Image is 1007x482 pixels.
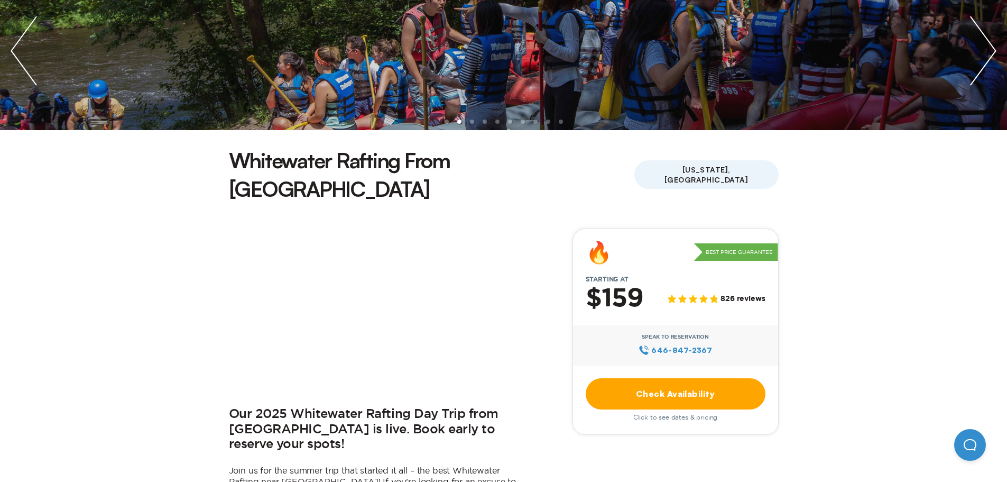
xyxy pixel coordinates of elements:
[573,276,641,283] span: Starting at
[720,295,765,304] span: 826 reviews
[495,120,500,124] li: slide item 5
[483,120,487,124] li: slide item 4
[546,120,550,124] li: slide item 9
[559,120,563,124] li: slide item 10
[642,334,709,340] span: Speak to Reservation
[586,378,765,410] a: Check Availability
[229,407,525,452] h2: Our 2025 Whitewater Rafting Day Trip from [GEOGRAPHIC_DATA] is live. Book early to reserve your s...
[586,242,612,263] div: 🔥
[633,414,718,421] span: Click to see dates & pricing
[694,243,778,261] p: Best Price Guarantee
[229,146,634,203] h1: Whitewater Rafting From [GEOGRAPHIC_DATA]
[457,120,461,124] li: slide item 2
[586,285,643,313] h2: $159
[521,120,525,124] li: slide item 7
[954,429,986,461] iframe: Help Scout Beacon - Open
[634,160,779,189] span: [US_STATE], [GEOGRAPHIC_DATA]
[508,120,512,124] li: slide item 6
[651,344,712,356] span: 646‍-847‍-2367
[533,120,538,124] li: slide item 8
[470,120,474,124] li: slide item 3
[445,120,449,124] li: slide item 1
[639,344,712,356] a: 646‍-847‍-2367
